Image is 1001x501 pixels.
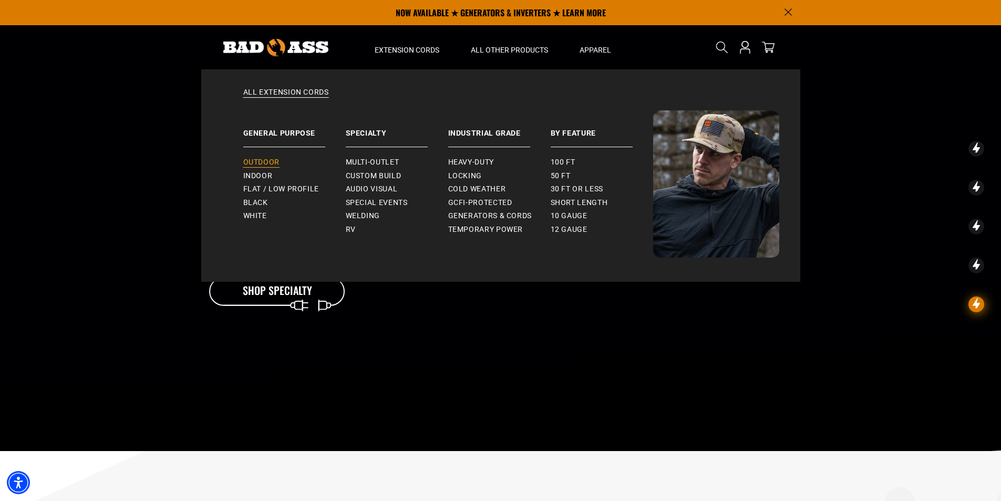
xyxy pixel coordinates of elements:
a: Outdoor [243,156,346,169]
a: White [243,209,346,223]
a: Shop Specialty [209,277,346,306]
span: Temporary Power [448,225,523,234]
span: Extension Cords [375,45,439,55]
span: White [243,211,267,221]
span: Short Length [551,198,608,208]
a: RV [346,223,448,237]
a: Special Events [346,196,448,210]
span: 10 gauge [551,211,587,221]
span: All Other Products [471,45,548,55]
span: Welding [346,211,380,221]
a: 30 ft or less [551,182,653,196]
a: Custom Build [346,169,448,183]
a: Heavy-Duty [448,156,551,169]
div: Accessibility Menu [7,471,30,494]
span: 30 ft or less [551,185,603,194]
a: 50 ft [551,169,653,183]
a: GCFI-Protected [448,196,551,210]
a: Specialty [346,110,448,147]
span: GCFI-Protected [448,198,512,208]
summary: Search [714,39,730,56]
span: Generators & Cords [448,211,532,221]
a: Short Length [551,196,653,210]
a: 12 gauge [551,223,653,237]
a: Indoor [243,169,346,183]
span: Outdoor [243,158,280,167]
a: Temporary Power [448,223,551,237]
span: Indoor [243,171,273,181]
a: cart [760,41,777,54]
summary: All Other Products [455,25,564,69]
img: Bad Ass Extension Cords [223,39,328,56]
a: All Extension Cords [222,87,779,110]
span: 12 gauge [551,225,587,234]
span: Special Events [346,198,408,208]
a: By Feature [551,110,653,147]
span: Heavy-Duty [448,158,494,167]
a: 10 gauge [551,209,653,223]
span: Audio Visual [346,185,398,194]
a: 100 ft [551,156,653,169]
summary: Extension Cords [359,25,455,69]
a: Welding [346,209,448,223]
a: Open this option [737,25,754,69]
a: General Purpose [243,110,346,147]
span: Apparel [580,45,611,55]
span: 50 ft [551,171,571,181]
span: RV [346,225,356,234]
span: Flat / Low Profile [243,185,319,194]
a: Industrial Grade [448,110,551,147]
span: Locking [448,171,482,181]
span: Cold Weather [448,185,506,194]
span: Custom Build [346,171,401,181]
a: Locking [448,169,551,183]
a: Cold Weather [448,182,551,196]
a: Multi-Outlet [346,156,448,169]
img: Bad Ass Extension Cords [653,110,779,258]
span: Black [243,198,268,208]
a: Generators & Cords [448,209,551,223]
span: 100 ft [551,158,575,167]
a: Flat / Low Profile [243,182,346,196]
a: Black [243,196,346,210]
summary: Apparel [564,25,627,69]
a: Audio Visual [346,182,448,196]
span: Multi-Outlet [346,158,399,167]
